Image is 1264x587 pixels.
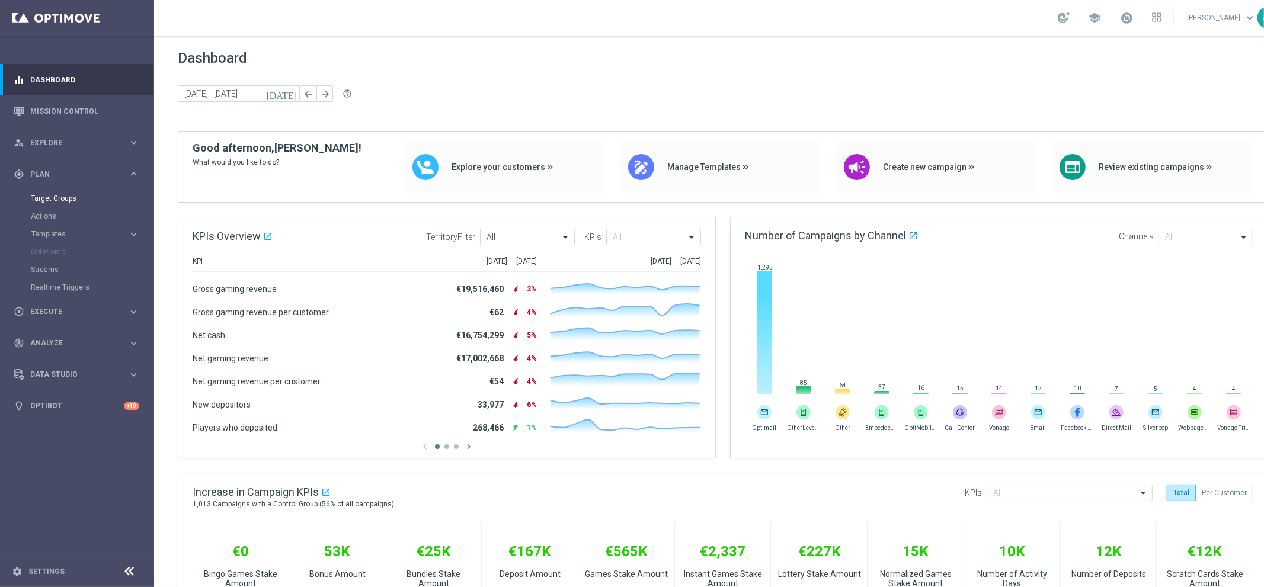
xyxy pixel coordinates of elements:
[14,137,128,148] div: Explore
[31,283,123,292] a: Realtime Triggers
[31,229,140,239] button: Templates keyboard_arrow_right
[1088,11,1101,24] span: school
[128,168,139,179] i: keyboard_arrow_right
[30,371,128,378] span: Data Studio
[13,169,140,179] button: gps_fixed Plan keyboard_arrow_right
[13,107,140,116] button: Mission Control
[30,139,128,146] span: Explore
[1186,9,1257,27] a: [PERSON_NAME]keyboard_arrow_down
[128,306,139,317] i: keyboard_arrow_right
[12,566,23,577] i: settings
[31,207,153,225] div: Actions
[14,338,24,348] i: track_changes
[31,190,153,207] div: Target Groups
[14,306,24,317] i: play_circle_outline
[31,243,153,261] div: OptiPromo
[13,307,140,316] button: play_circle_outline Execute keyboard_arrow_right
[13,370,140,379] button: Data Studio keyboard_arrow_right
[13,138,140,147] button: person_search Explore keyboard_arrow_right
[31,230,128,238] div: Templates
[14,95,139,127] div: Mission Control
[13,338,140,348] button: track_changes Analyze keyboard_arrow_right
[14,369,128,380] div: Data Studio
[30,390,124,422] a: Optibot
[1243,11,1256,24] span: keyboard_arrow_down
[13,75,140,85] button: equalizer Dashboard
[31,211,123,221] a: Actions
[128,369,139,380] i: keyboard_arrow_right
[128,137,139,148] i: keyboard_arrow_right
[14,400,24,411] i: lightbulb
[14,75,24,85] i: equalizer
[30,64,139,95] a: Dashboard
[30,95,139,127] a: Mission Control
[14,64,139,95] div: Dashboard
[31,265,123,274] a: Streams
[31,278,153,296] div: Realtime Triggers
[30,171,128,178] span: Plan
[128,229,139,240] i: keyboard_arrow_right
[31,225,153,243] div: Templates
[14,169,24,179] i: gps_fixed
[14,169,128,179] div: Plan
[14,338,128,348] div: Analyze
[28,568,65,575] a: Settings
[14,137,24,148] i: person_search
[14,306,128,317] div: Execute
[124,402,139,410] div: +10
[30,339,128,347] span: Analyze
[14,390,139,422] div: Optibot
[31,261,153,278] div: Streams
[31,230,116,238] span: Templates
[30,308,128,315] span: Execute
[31,194,123,203] a: Target Groups
[13,401,140,410] button: lightbulb Optibot +10
[128,338,139,349] i: keyboard_arrow_right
